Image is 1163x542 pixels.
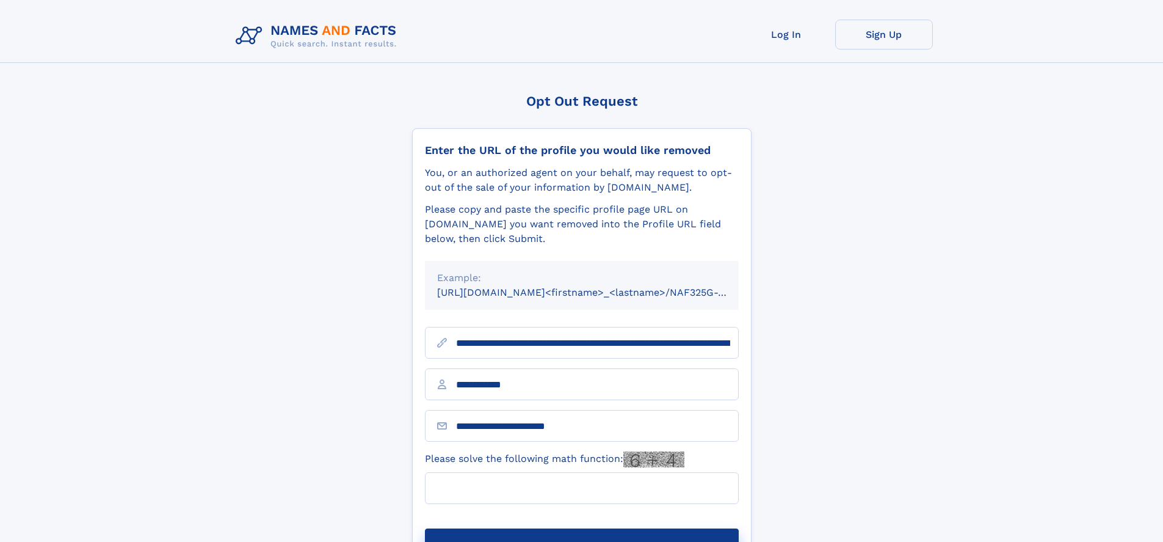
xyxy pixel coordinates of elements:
[425,202,739,246] div: Please copy and paste the specific profile page URL on [DOMAIN_NAME] you want removed into the Pr...
[425,166,739,195] div: You, or an authorized agent on your behalf, may request to opt-out of the sale of your informatio...
[231,20,407,53] img: Logo Names and Facts
[737,20,835,49] a: Log In
[437,287,762,298] small: [URL][DOMAIN_NAME]<firstname>_<lastname>/NAF325G-xxxxxxxx
[425,144,739,157] div: Enter the URL of the profile you would like removed
[425,452,684,467] label: Please solve the following math function:
[437,271,726,285] div: Example:
[412,93,752,109] div: Opt Out Request
[835,20,933,49] a: Sign Up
